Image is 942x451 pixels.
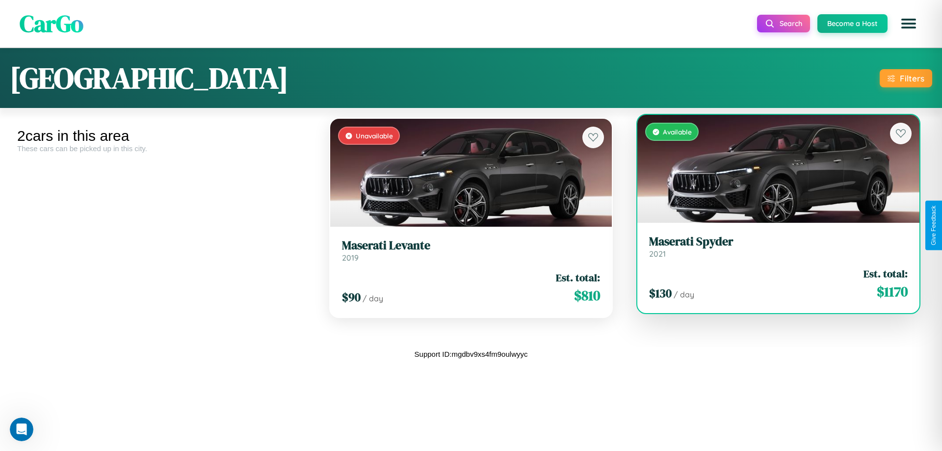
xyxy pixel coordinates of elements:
[574,286,600,305] span: $ 810
[863,266,908,281] span: Est. total:
[663,128,692,136] span: Available
[20,7,83,40] span: CarGo
[757,15,810,32] button: Search
[674,290,694,299] span: / day
[900,73,924,83] div: Filters
[10,418,33,441] iframe: Intercom live chat
[342,239,601,253] h3: Maserati Levante
[895,10,922,37] button: Open menu
[342,239,601,263] a: Maserati Levante2019
[415,347,528,361] p: Support ID: mgdbv9xs4fm9oulwyyc
[363,293,383,303] span: / day
[817,14,888,33] button: Become a Host
[649,235,908,249] h3: Maserati Spyder
[877,282,908,301] span: $ 1170
[342,289,361,305] span: $ 90
[649,285,672,301] span: $ 130
[556,270,600,285] span: Est. total:
[880,69,932,87] button: Filters
[780,19,802,28] span: Search
[930,206,937,245] div: Give Feedback
[17,128,310,144] div: 2 cars in this area
[356,132,393,140] span: Unavailable
[649,235,908,259] a: Maserati Spyder2021
[649,249,666,259] span: 2021
[342,253,359,263] span: 2019
[10,58,288,98] h1: [GEOGRAPHIC_DATA]
[17,144,310,153] div: These cars can be picked up in this city.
